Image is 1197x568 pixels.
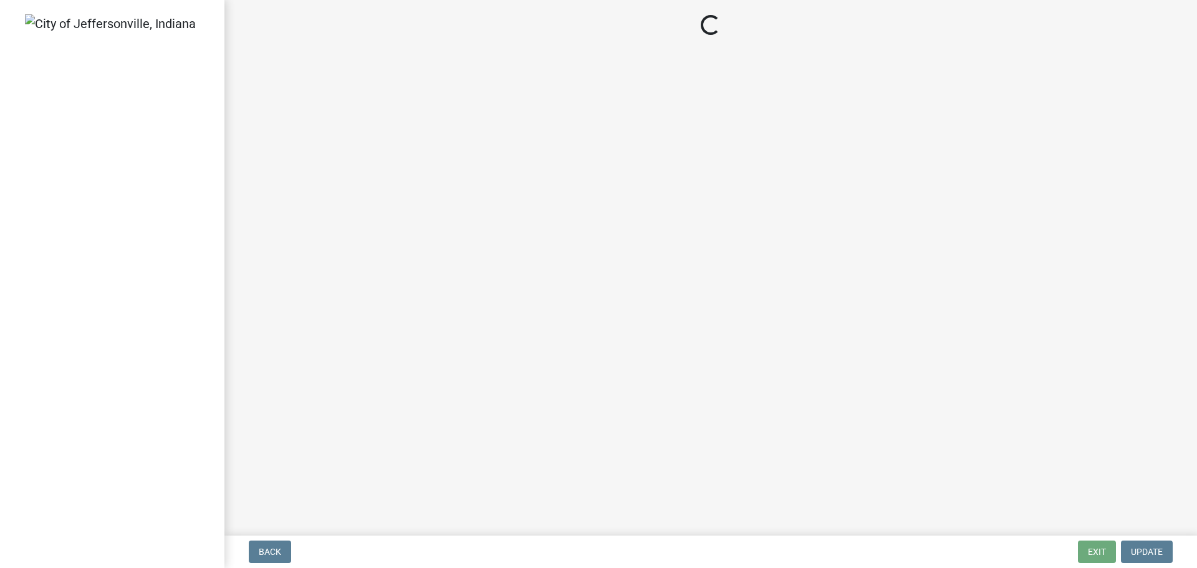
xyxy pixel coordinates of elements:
[25,14,196,33] img: City of Jeffersonville, Indiana
[259,547,281,557] span: Back
[1131,547,1163,557] span: Update
[249,541,291,563] button: Back
[1121,541,1173,563] button: Update
[1078,541,1116,563] button: Exit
